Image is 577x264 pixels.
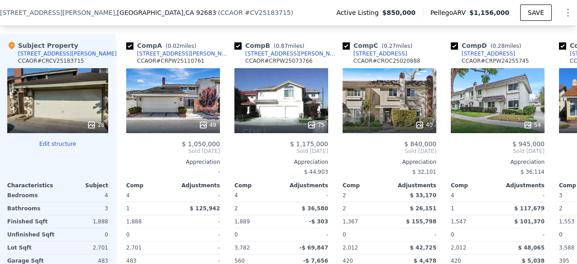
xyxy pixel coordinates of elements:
span: $ 26,151 [410,205,436,212]
div: Appreciation [234,158,328,166]
span: 1,547 [451,218,466,225]
span: $ 42,725 [410,245,436,251]
div: Subject Property [7,41,78,50]
span: 0 [559,232,563,238]
span: $ 5,038 [522,258,545,264]
span: 0 [234,232,238,238]
span: Sold [DATE] [451,148,545,155]
span: 1,367 [343,218,358,225]
div: - [283,228,328,241]
a: [STREET_ADDRESS] [343,50,407,57]
span: -$ 69,847 [299,245,328,251]
div: Comp [234,182,281,189]
span: $ 101,370 [514,218,545,225]
div: 4 [60,189,108,202]
div: Bathrooms [7,202,56,215]
div: CCAOR # CRPW25110761 [137,57,205,65]
div: [STREET_ADDRESS] [462,50,515,57]
div: Adjustments [281,182,328,189]
span: ( miles) [162,43,200,49]
div: Subject [58,182,108,189]
span: Sold [DATE] [126,148,220,155]
span: 2 [343,192,346,199]
span: $ 1,175,000 [290,140,328,148]
span: Pellego ARV [430,8,470,17]
span: 2,701 [126,245,142,251]
span: 3,782 [234,245,250,251]
span: $850,000 [382,8,416,17]
span: $ 36,114 [521,169,545,175]
span: 420 [343,258,353,264]
div: 0 [60,228,108,241]
div: CCAOR # CROC25020888 [353,57,420,65]
span: 0.87 [276,43,288,49]
span: , [GEOGRAPHIC_DATA] [115,8,216,17]
span: $ 155,798 [406,218,436,225]
span: $ 840,000 [404,140,436,148]
span: 1,553 [559,218,574,225]
div: 2 [343,202,388,215]
span: 0.27 [384,43,396,49]
div: - [499,228,545,241]
span: $ 36,580 [302,205,328,212]
div: 40 [415,120,433,130]
span: $1,156,000 [469,9,509,16]
span: 0.28 [493,43,505,49]
span: 483 [126,258,137,264]
div: Comp [451,182,498,189]
div: CCAOR # CRPW25073766 [245,57,313,65]
span: 3 [559,192,563,199]
div: Comp [343,182,389,189]
div: Comp B [234,41,308,50]
span: 3,588 [559,245,574,251]
button: SAVE [520,5,552,21]
div: - [175,241,220,254]
span: $ 48,065 [518,245,545,251]
div: CCAOR # CRPW24255745 [462,57,529,65]
span: -$ 303 [309,218,328,225]
span: 2,012 [343,245,358,251]
span: ( miles) [270,43,308,49]
div: ( ) [218,8,293,17]
div: 75 [307,120,325,130]
span: 0 [451,232,454,238]
div: - [175,228,220,241]
div: 28 [87,120,105,130]
span: 0 [343,232,346,238]
div: - [175,215,220,228]
div: [STREET_ADDRESS][PERSON_NAME] [137,50,231,57]
span: CCAOR [220,9,243,16]
span: 4 [126,192,130,199]
span: Sold [DATE] [234,148,328,155]
span: # CV25183715 [245,9,291,16]
div: Appreciation [451,158,545,166]
span: 420 [451,258,461,264]
span: Active Listing [336,8,382,17]
span: 395 [559,258,569,264]
span: 0 [126,232,130,238]
span: Sold [DATE] [343,148,436,155]
div: Comp C [343,41,416,50]
span: $ 44,903 [304,169,328,175]
span: ( miles) [378,43,416,49]
div: Appreciation [343,158,436,166]
span: $ 33,170 [410,192,436,199]
div: Finished Sqft [7,215,56,228]
button: Show Options [559,4,577,22]
div: - [499,189,545,202]
div: Bedrooms [7,189,56,202]
div: Adjustments [389,182,436,189]
span: $ 4,478 [414,258,436,264]
div: 2,701 [60,241,108,254]
div: 54 [523,120,541,130]
span: $ 125,942 [190,205,220,212]
div: - [126,166,220,178]
div: Appreciation [126,158,220,166]
div: CCAOR # CRCV25183715 [18,57,84,65]
button: Edit structure [7,140,108,148]
span: $ 1,050,000 [182,140,220,148]
div: 1,888 [60,215,108,228]
div: [STREET_ADDRESS][PERSON_NAME] [245,50,339,57]
span: 4 [451,192,454,199]
span: 0.02 [168,43,180,49]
